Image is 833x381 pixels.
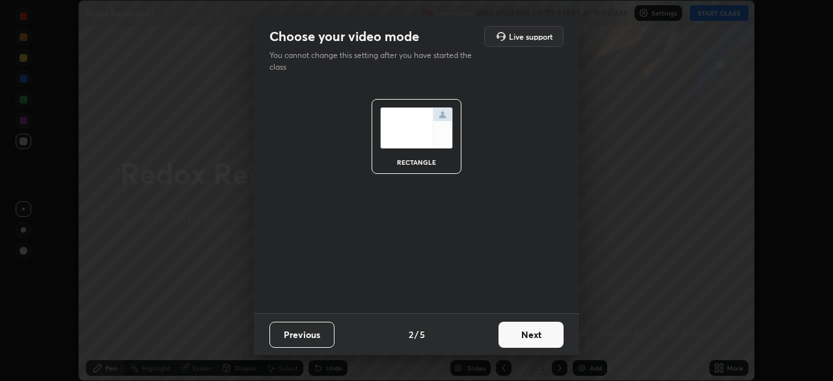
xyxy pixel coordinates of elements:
[415,328,418,341] h4: /
[498,322,564,348] button: Next
[420,328,425,341] h4: 5
[269,49,480,73] p: You cannot change this setting after you have started the class
[409,328,413,341] h4: 2
[390,159,443,165] div: rectangle
[269,322,335,348] button: Previous
[509,33,553,40] h5: Live support
[380,107,453,148] img: normalScreenIcon.ae25ed63.svg
[269,28,419,45] h2: Choose your video mode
